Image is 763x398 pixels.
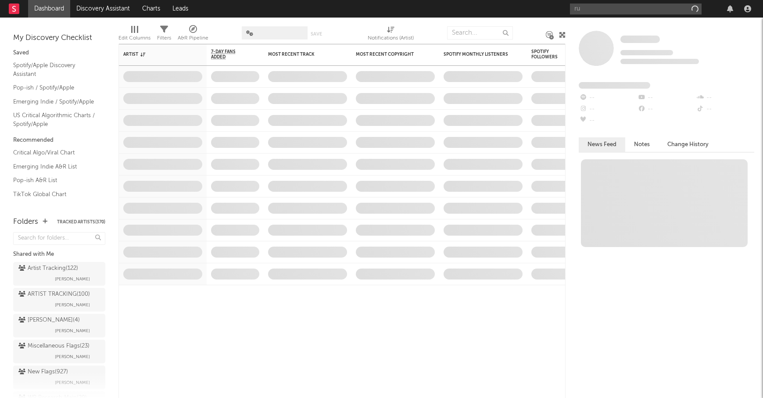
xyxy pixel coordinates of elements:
a: Emerging Indie A&R List [13,162,97,172]
span: 0 fans last week [620,59,699,64]
span: Some Artist [620,36,660,43]
a: Pop-ish / Spotify/Apple [13,83,97,93]
div: Saved [13,48,105,58]
span: [PERSON_NAME] [55,377,90,388]
a: TikTok Global Chart [13,190,97,199]
div: Spotify Monthly Listeners [444,52,509,57]
div: Miscellaneous Flags ( 23 ) [18,341,90,351]
button: Save [311,32,322,36]
div: -- [637,104,695,115]
div: Edit Columns [118,22,150,47]
span: [PERSON_NAME] [55,326,90,336]
a: US Critical Algorithmic Charts / Spotify/Apple [13,111,97,129]
div: Filters [157,22,171,47]
span: [PERSON_NAME] [55,300,90,310]
div: -- [696,104,754,115]
a: Pop-ish A&R List [13,176,97,185]
input: Search for artists [570,4,702,14]
div: Folders [13,217,38,227]
div: Spotify Followers [531,49,562,60]
div: Artist Tracking ( 122 ) [18,263,78,274]
span: [PERSON_NAME] [55,351,90,362]
div: Filters [157,33,171,43]
button: Change History [659,137,717,152]
a: Critical Algo/Viral Chart [13,148,97,158]
div: Edit Columns [118,33,150,43]
a: Some Artist [620,35,660,44]
a: Miscellaneous Flags(23)[PERSON_NAME] [13,340,105,363]
span: Fans Added by Platform [579,82,650,89]
div: A&R Pipeline [178,22,208,47]
a: ARTIST TRACKING(100)[PERSON_NAME] [13,288,105,312]
span: 7-Day Fans Added [211,49,246,60]
button: Tracked Artists(370) [57,220,105,224]
a: [PERSON_NAME](4)[PERSON_NAME] [13,314,105,337]
div: My Discovery Checklist [13,33,105,43]
a: New Flags(927)[PERSON_NAME] [13,366,105,389]
div: ARTIST TRACKING ( 100 ) [18,289,90,300]
div: Notifications (Artist) [368,22,414,47]
a: Spotify/Apple Discovery Assistant [13,61,97,79]
div: -- [579,92,637,104]
button: News Feed [579,137,625,152]
div: [PERSON_NAME] ( 4 ) [18,315,80,326]
div: -- [579,115,637,126]
div: Most Recent Track [268,52,334,57]
button: Notes [625,137,659,152]
input: Search... [447,26,513,39]
div: -- [579,104,637,115]
div: Artist [123,52,189,57]
div: A&R Pipeline [178,33,208,43]
span: [PERSON_NAME] [55,274,90,284]
div: Shared with Me [13,249,105,260]
a: Artist Tracking(122)[PERSON_NAME] [13,262,105,286]
div: Recommended [13,135,105,146]
input: Search for folders... [13,232,105,245]
div: Most Recent Copyright [356,52,422,57]
a: Emerging Indie / Spotify/Apple [13,97,97,107]
div: New Flags ( 927 ) [18,367,68,377]
span: Tracking Since: [DATE] [620,50,673,55]
div: Notifications (Artist) [368,33,414,43]
div: -- [637,92,695,104]
div: -- [696,92,754,104]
